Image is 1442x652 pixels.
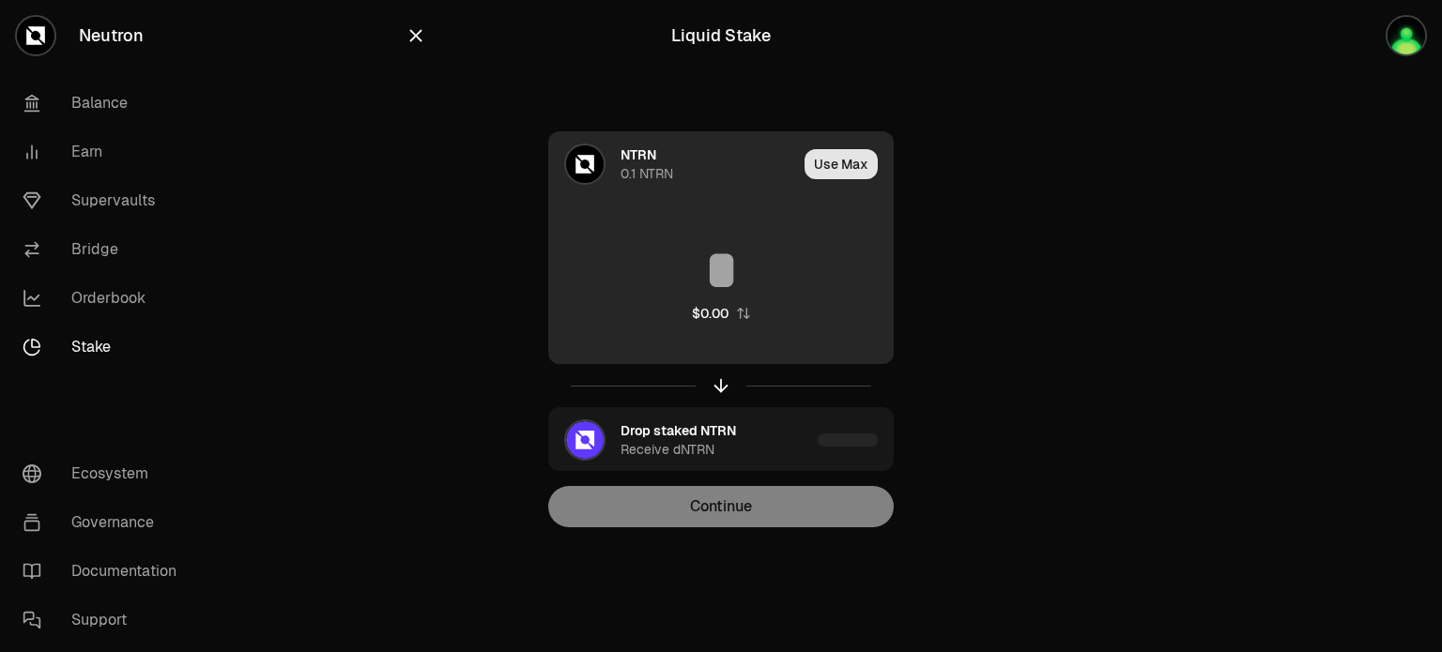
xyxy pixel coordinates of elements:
a: Bridge [8,225,203,274]
img: NTRN Logo [566,145,604,183]
a: Earn [8,128,203,176]
a: Stake [8,323,203,371]
div: Drop staked NTRN [621,421,736,440]
a: Supervaults [8,176,203,225]
div: Liquid Stake [671,23,771,49]
button: $0.00 [692,304,751,323]
img: dNTRN Logo [566,421,604,459]
button: Use Max [805,149,878,179]
a: Ecosystem [8,449,203,498]
a: Support [8,596,203,644]
div: NTRN [621,145,656,164]
div: $0.00 [692,304,729,323]
div: Receive dNTRN [621,440,714,459]
a: Documentation [8,547,203,596]
a: Balance [8,79,203,128]
a: Orderbook [8,274,203,323]
img: TOP!!! [1388,17,1425,54]
div: 0.1 NTRN [621,164,673,183]
button: dNTRN LogoDrop staked NTRNReceive dNTRN [549,408,893,472]
a: Governance [8,498,203,547]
